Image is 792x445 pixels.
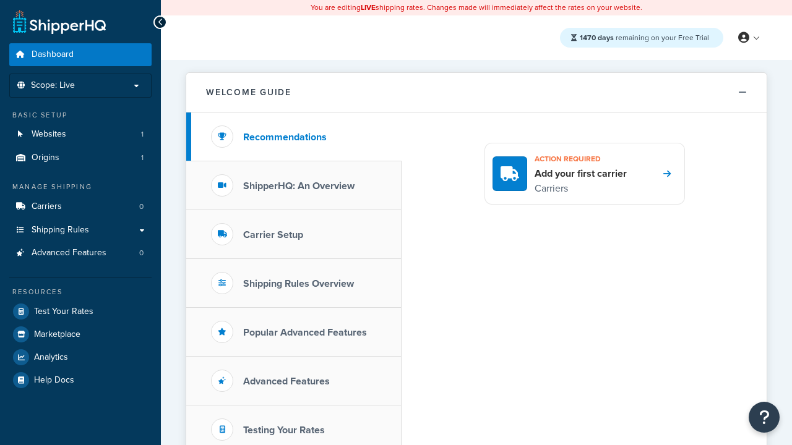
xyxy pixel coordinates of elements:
[243,278,354,289] h3: Shipping Rules Overview
[34,307,93,317] span: Test Your Rates
[34,329,80,340] span: Marketplace
[9,242,152,265] a: Advanced Features0
[141,129,144,140] span: 1
[243,425,325,436] h3: Testing Your Rates
[9,323,152,345] a: Marketplace
[32,248,106,258] span: Advanced Features
[243,132,327,143] h3: Recommendations
[32,49,74,60] span: Dashboard
[9,287,152,297] div: Resources
[9,146,152,169] li: Origins
[9,369,152,391] a: Help Docs
[243,327,367,338] h3: Popular Advanced Features
[580,32,614,43] strong: 1470 days
[31,80,75,91] span: Scope: Live
[9,123,152,146] li: Websites
[9,219,152,242] a: Shipping Rules
[9,195,152,218] li: Carriers
[9,346,152,368] a: Analytics
[9,146,152,169] a: Origins1
[9,182,152,192] div: Manage Shipping
[9,242,152,265] li: Advanced Features
[9,300,152,323] a: Test Your Rates
[535,151,627,167] h3: Action required
[206,88,291,97] h2: Welcome Guide
[9,195,152,218] a: Carriers0
[32,129,66,140] span: Websites
[34,375,74,386] span: Help Docs
[580,32,709,43] span: remaining on your Free Trial
[535,167,627,180] h4: Add your first carrier
[141,153,144,163] span: 1
[243,229,303,240] h3: Carrier Setup
[361,2,376,13] b: LIVE
[32,201,62,212] span: Carriers
[139,248,144,258] span: 0
[186,73,767,112] button: Welcome Guide
[32,153,59,163] span: Origins
[749,402,780,433] button: Open Resource Center
[243,180,355,192] h3: ShipperHQ: An Overview
[9,43,152,66] a: Dashboard
[243,376,330,387] h3: Advanced Features
[9,110,152,121] div: Basic Setup
[34,352,68,363] span: Analytics
[535,180,627,197] p: Carriers
[139,201,144,212] span: 0
[9,123,152,146] a: Websites1
[32,225,89,235] span: Shipping Rules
